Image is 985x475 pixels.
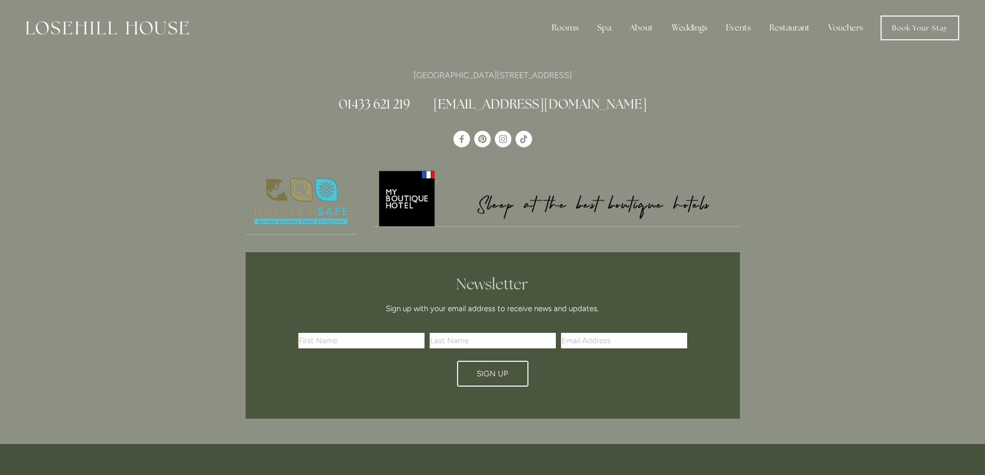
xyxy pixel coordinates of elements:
input: First Name [298,333,425,348]
div: Weddings [663,18,716,38]
a: Losehill House Hotel & Spa [453,131,470,147]
a: Nature's Safe - Logo [246,169,356,235]
div: Rooms [543,18,587,38]
p: Sign up with your email address to receive news and updates. [302,302,684,315]
a: Instagram [495,131,511,147]
p: [GEOGRAPHIC_DATA][STREET_ADDRESS] [246,68,740,82]
a: Book Your Stay [881,16,959,40]
a: Pinterest [474,131,491,147]
input: Email Address [561,333,687,348]
a: TikTok [516,131,532,147]
h2: Newsletter [302,275,684,294]
div: About [622,18,661,38]
img: Nature's Safe - Logo [246,169,356,234]
input: Last Name [430,333,556,348]
div: Events [718,18,759,38]
img: Losehill House [26,21,189,35]
div: Spa [589,18,619,38]
img: My Boutique Hotel - Logo [373,169,740,226]
div: Restaurant [761,18,818,38]
span: Sign Up [477,369,508,378]
a: [EMAIL_ADDRESS][DOMAIN_NAME] [433,96,647,112]
button: Sign Up [457,361,528,387]
a: My Boutique Hotel - Logo [373,169,740,227]
a: Vouchers [820,18,871,38]
a: 01433 621 219 [339,96,410,112]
